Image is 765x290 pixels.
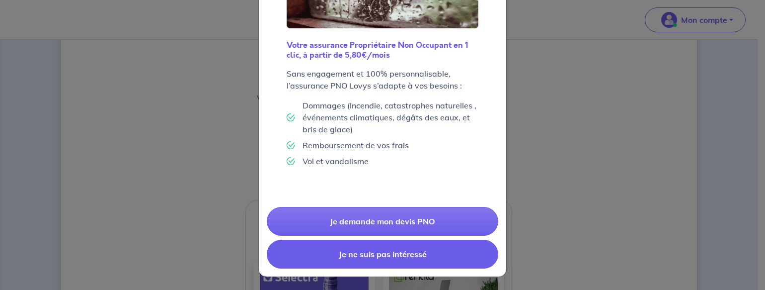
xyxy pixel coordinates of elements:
p: Vol et vandalisme [303,155,369,167]
h6: Votre assurance Propriétaire Non Occupant en 1 clic, à partir de 5,80€/mois [287,40,478,59]
a: Je demande mon devis PNO [267,207,498,236]
p: Remboursement de vos frais [303,139,409,151]
p: Sans engagement et 100% personnalisable, l’assurance PNO Lovys s’adapte à vos besoins : [287,68,478,92]
p: Dommages (Incendie, catastrophes naturelles , événements climatiques, dégâts des eaux, et bris de... [303,99,478,135]
button: Je ne suis pas intéressé [267,240,498,269]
